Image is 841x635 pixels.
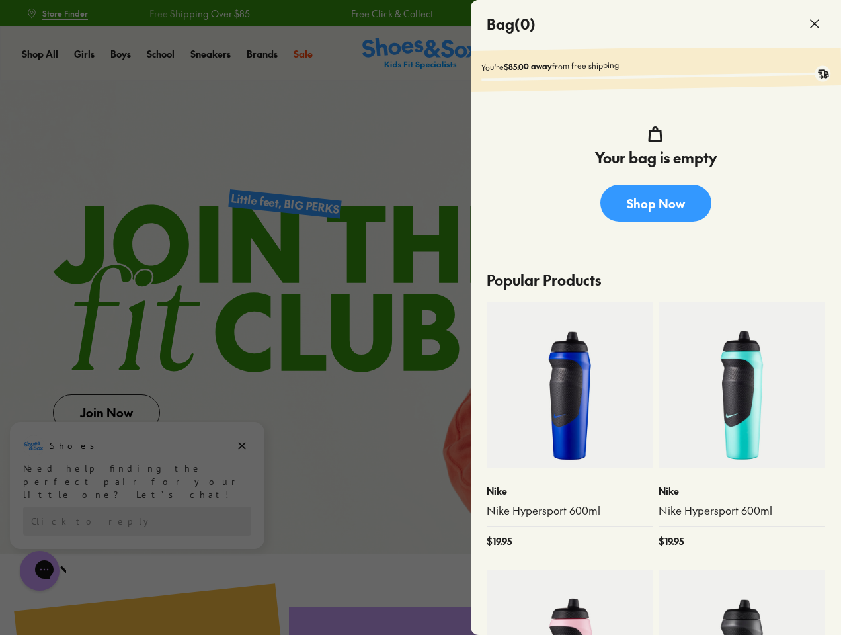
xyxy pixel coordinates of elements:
[487,13,536,35] h4: Bag ( 0 )
[10,15,264,81] div: Message from Shoes. Need help finding the perfect pair for your little one? Let’s chat!
[659,503,825,518] a: Nike Hypersport 600ml
[233,17,251,35] button: Dismiss campaign
[481,55,830,73] p: You're from free shipping
[10,2,264,129] div: Campaign message
[487,484,653,498] p: Nike
[23,15,44,36] img: Shoes logo
[7,5,46,44] button: Gorgias live chat
[487,259,825,302] p: Popular Products
[487,534,512,548] span: $ 19.95
[504,61,552,72] b: $85.00 away
[23,42,251,81] div: Need help finding the perfect pair for your little one? Let’s chat!
[595,147,717,169] h4: Your bag is empty
[50,19,102,32] h3: Shoes
[23,87,251,116] div: Reply to the campaigns
[659,534,684,548] span: $ 19.95
[600,185,711,222] a: Shop Now
[487,503,653,518] a: Nike Hypersport 600ml
[659,484,825,498] p: Nike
